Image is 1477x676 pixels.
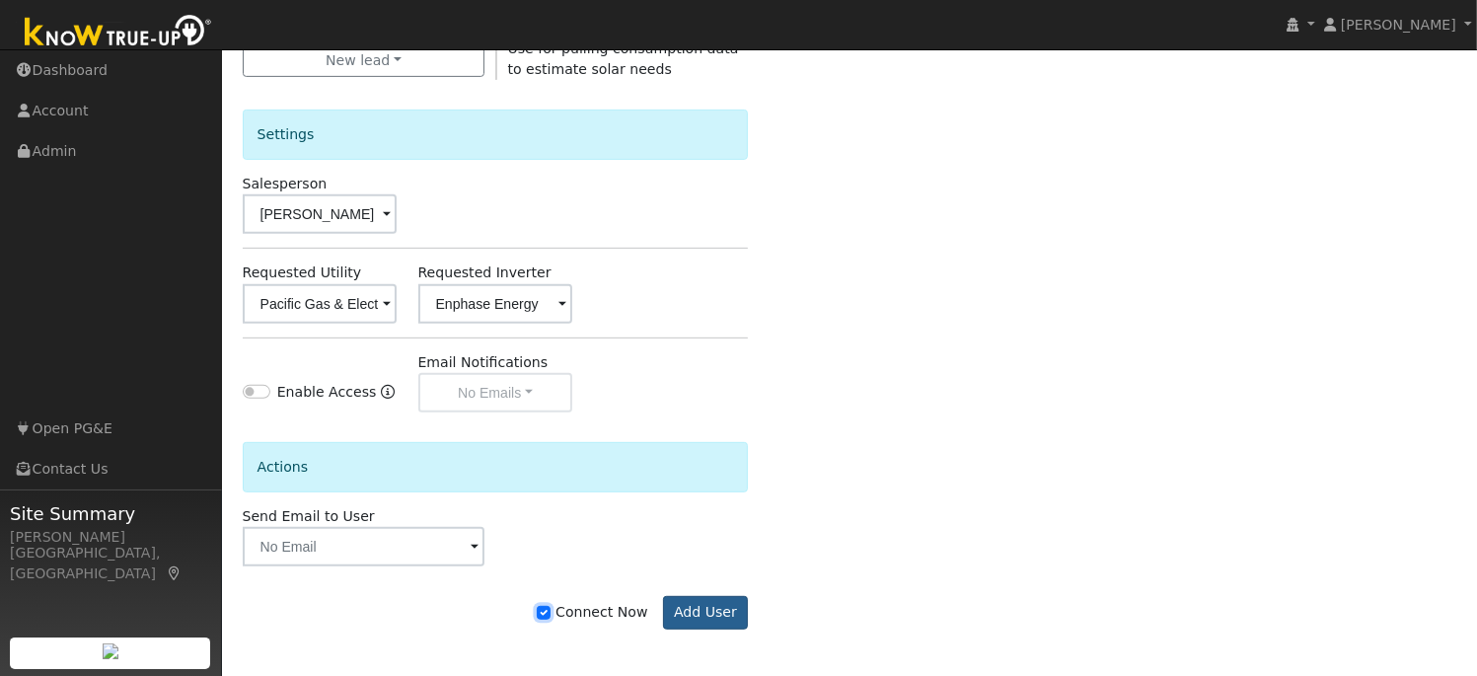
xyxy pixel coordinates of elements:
[277,382,377,403] label: Enable Access
[418,263,552,283] label: Requested Inverter
[243,44,485,78] button: New lead
[508,40,739,77] span: Use for pulling consumption data to estimate solar needs
[243,506,375,527] label: Send Email to User
[243,263,362,283] label: Requested Utility
[243,527,485,566] input: No Email
[243,174,328,194] label: Salesperson
[663,596,749,630] button: Add User
[243,284,398,324] input: Select a Utility
[243,442,749,492] div: Actions
[381,382,395,413] a: Enable Access
[537,602,647,623] label: Connect Now
[243,194,398,234] input: Select a User
[15,11,222,55] img: Know True-Up
[243,110,749,160] div: Settings
[103,643,118,659] img: retrieve
[418,352,549,373] label: Email Notifications
[418,284,573,324] input: Select an Inverter
[166,565,184,581] a: Map
[10,543,211,584] div: [GEOGRAPHIC_DATA], [GEOGRAPHIC_DATA]
[537,606,551,620] input: Connect Now
[10,527,211,548] div: [PERSON_NAME]
[10,500,211,527] span: Site Summary
[1341,17,1456,33] span: [PERSON_NAME]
